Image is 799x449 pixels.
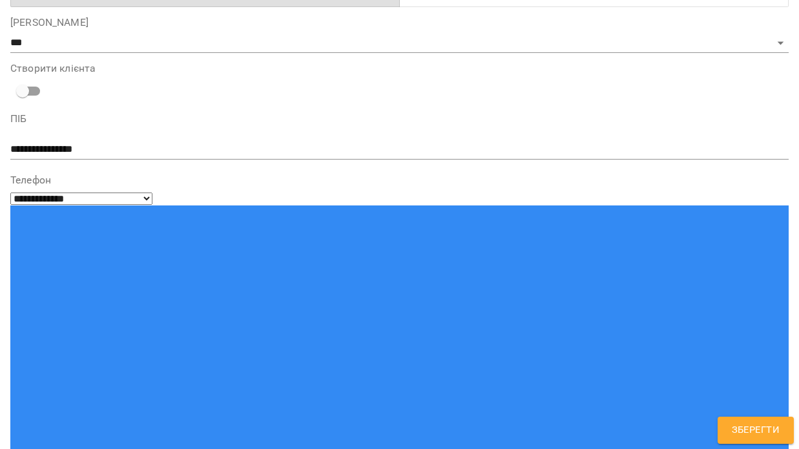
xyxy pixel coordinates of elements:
label: Телефон [10,175,789,185]
select: Phone number country [10,193,152,205]
span: Зберегти [732,422,780,439]
label: [PERSON_NAME] [10,17,789,28]
label: ПІБ [10,114,789,124]
button: Зберегти [718,417,794,444]
label: Створити клієнта [10,63,789,74]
